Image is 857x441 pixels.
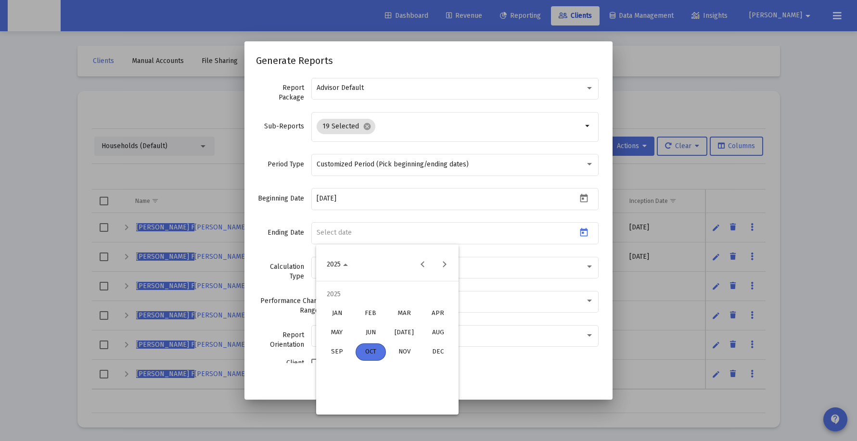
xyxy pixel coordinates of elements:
[356,324,386,341] div: JUN
[389,305,420,322] div: MAR
[327,260,341,268] span: 2025
[320,304,354,323] button: 2025-01-01
[320,323,354,342] button: 2025-05-01
[387,342,421,362] button: 2025-11-01
[423,343,453,361] div: DEC
[423,305,453,322] div: APR
[387,323,421,342] button: 2025-07-01
[320,342,354,362] button: 2025-09-01
[354,323,387,342] button: 2025-06-01
[354,304,387,323] button: 2025-02-01
[356,305,386,322] div: FEB
[421,304,455,323] button: 2025-04-01
[387,304,421,323] button: 2025-03-01
[435,255,454,274] button: Next year
[421,323,455,342] button: 2025-08-01
[389,324,420,341] div: [DATE]
[423,324,453,341] div: AUG
[389,343,420,361] div: NOV
[421,342,455,362] button: 2025-12-01
[322,324,352,341] div: MAY
[354,342,387,362] button: 2025-10-01
[322,343,352,361] div: SEP
[322,305,352,322] div: JAN
[320,285,455,304] td: 2025
[413,255,432,274] button: Previous year
[356,343,386,361] div: OCT
[319,255,356,274] button: Choose date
